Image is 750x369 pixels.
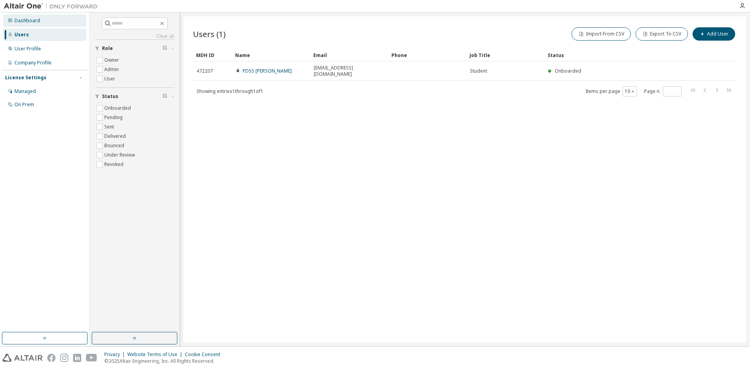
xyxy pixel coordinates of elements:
[60,354,68,362] img: instagram.svg
[470,68,487,74] span: Student
[162,93,167,100] span: Clear filter
[95,33,174,39] a: Clear all
[104,122,116,132] label: Sent
[14,102,34,108] div: On Prem
[104,55,121,65] label: Owner
[693,27,735,41] button: Add User
[104,351,127,358] div: Privacy
[586,86,637,96] span: Items per page
[193,29,226,39] span: Users (1)
[104,113,124,122] label: Pending
[104,65,120,74] label: Admin
[14,46,41,52] div: User Profile
[2,354,43,362] img: altair_logo.svg
[104,150,136,160] label: Under Review
[391,49,463,61] div: Phone
[14,32,29,38] div: Users
[314,65,385,77] span: [EMAIL_ADDRESS][DOMAIN_NAME]
[127,351,185,358] div: Website Terms of Use
[104,141,126,150] label: Bounced
[104,160,125,169] label: Revoked
[196,68,213,74] span: 472207
[636,27,688,41] button: Export To CSV
[14,60,52,66] div: Company Profile
[571,27,631,41] button: Import From CSV
[47,354,55,362] img: facebook.svg
[313,49,385,61] div: Email
[104,132,127,141] label: Delivered
[14,88,36,94] div: Managed
[95,88,174,105] button: Status
[625,88,635,94] button: 10
[14,18,40,24] div: Dashboard
[243,68,292,74] a: PDSS [PERSON_NAME]
[104,358,225,364] p: © 2025 Altair Engineering, Inc. All Rights Reserved.
[95,40,174,57] button: Role
[4,2,102,10] img: Altair One
[86,354,97,362] img: youtube.svg
[235,49,307,61] div: Name
[5,75,46,81] div: License Settings
[102,45,113,52] span: Role
[102,93,118,100] span: Status
[555,68,581,74] span: Onboarded
[104,103,132,113] label: Onboarded
[470,49,541,61] div: Job Title
[185,351,225,358] div: Cookie Consent
[73,354,81,362] img: linkedin.svg
[196,88,263,94] span: Showing entries 1 through 1 of 1
[548,49,696,61] div: Status
[644,86,682,96] span: Page n.
[104,74,117,84] label: User
[196,49,229,61] div: MDH ID
[162,45,167,52] span: Clear filter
